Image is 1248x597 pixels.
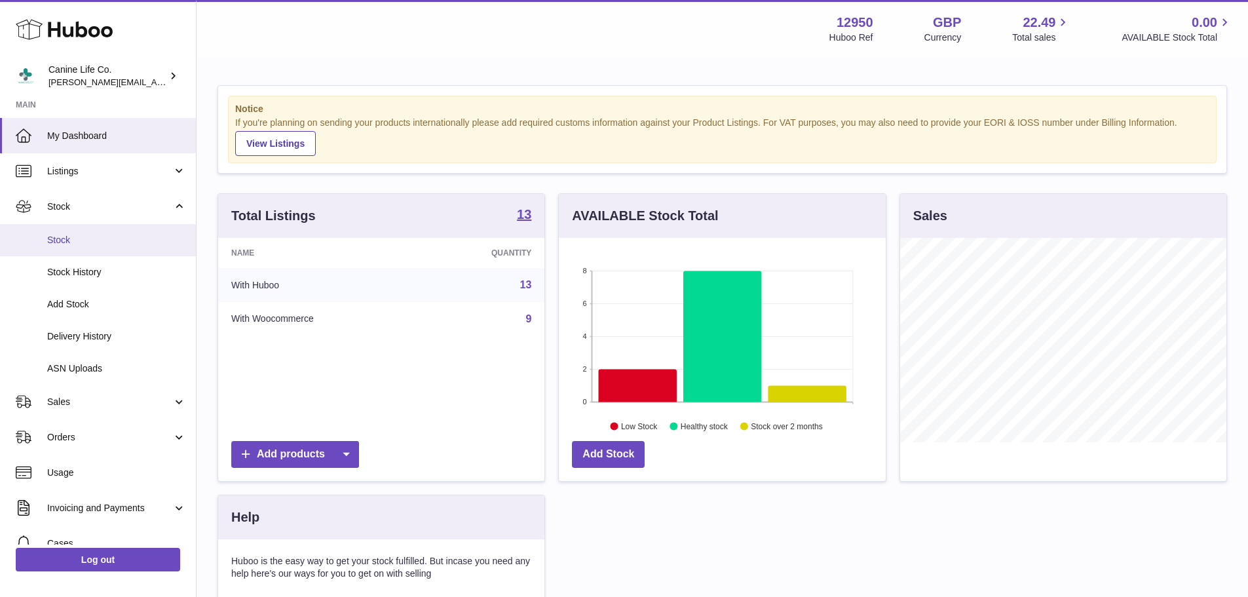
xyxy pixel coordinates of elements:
span: Total sales [1012,31,1070,44]
span: My Dashboard [47,130,186,142]
strong: Notice [235,103,1209,115]
span: Sales [47,396,172,408]
p: Huboo is the easy way to get your stock fulfilled. But incase you need any help here's our ways f... [231,555,531,580]
text: 4 [583,332,587,340]
a: 13 [520,279,532,290]
h3: Help [231,509,259,526]
h3: Sales [913,207,947,225]
td: With Woocommerce [218,302,421,336]
text: 0 [583,398,587,406]
text: 6 [583,299,587,307]
a: 0.00 AVAILABLE Stock Total [1122,14,1232,44]
text: 8 [583,267,587,275]
h3: AVAILABLE Stock Total [572,207,718,225]
span: Add Stock [47,298,186,311]
span: Usage [47,467,186,479]
span: AVAILABLE Stock Total [1122,31,1232,44]
img: kevin@clsgltd.co.uk [16,66,35,86]
text: Healthy stock [681,421,728,431]
a: 13 [517,208,531,223]
span: Delivery History [47,330,186,343]
a: Add products [231,441,359,468]
text: 2 [583,365,587,373]
strong: 13 [517,208,531,221]
div: If you're planning on sending your products internationally please add required customs informati... [235,117,1209,156]
h3: Total Listings [231,207,316,225]
a: 22.49 Total sales [1012,14,1070,44]
text: Low Stock [621,421,658,431]
span: 0.00 [1192,14,1217,31]
a: View Listings [235,131,316,156]
text: Stock over 2 months [751,421,823,431]
span: ASN Uploads [47,362,186,375]
span: Stock [47,234,186,246]
th: Quantity [421,238,544,268]
div: Currency [924,31,962,44]
strong: 12950 [837,14,873,31]
a: 9 [525,313,531,324]
span: 22.49 [1023,14,1055,31]
div: Canine Life Co. [48,64,166,88]
th: Name [218,238,421,268]
span: Stock [47,201,172,213]
strong: GBP [933,14,961,31]
div: Huboo Ref [829,31,873,44]
td: With Huboo [218,268,421,302]
span: [PERSON_NAME][EMAIL_ADDRESS][DOMAIN_NAME] [48,77,263,87]
span: Invoicing and Payments [47,502,172,514]
span: Stock History [47,266,186,279]
span: Cases [47,537,186,550]
span: Orders [47,431,172,444]
a: Add Stock [572,441,645,468]
span: Listings [47,165,172,178]
a: Log out [16,548,180,571]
